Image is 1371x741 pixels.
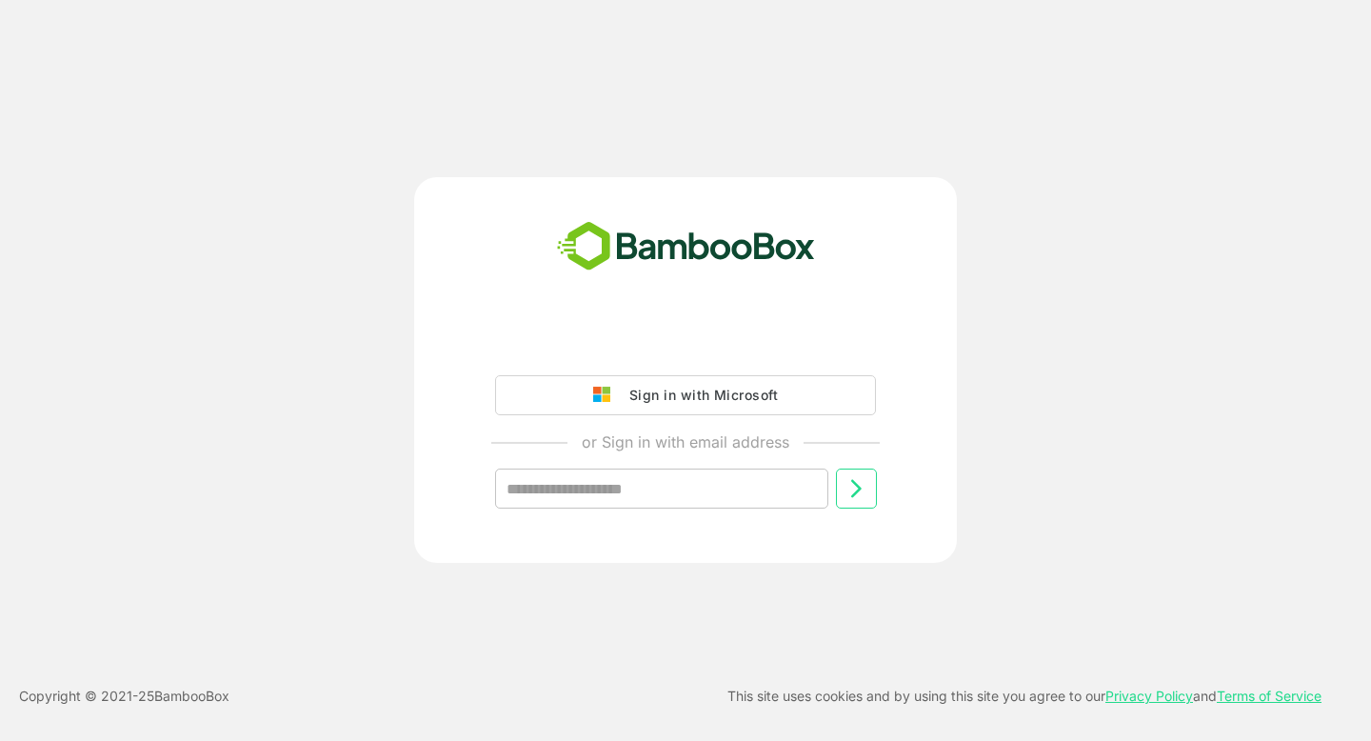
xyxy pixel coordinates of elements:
[19,685,229,708] p: Copyright © 2021- 25 BambooBox
[727,685,1321,708] p: This site uses cookies and by using this site you agree to our and
[546,215,825,278] img: bamboobox
[620,383,778,408] div: Sign in with Microsoft
[582,431,789,453] p: or Sign in with email address
[495,375,876,415] button: Sign in with Microsoft
[486,322,885,364] iframe: Sign in with Google Button
[1217,688,1321,704] a: Terms of Service
[1105,688,1193,704] a: Privacy Policy
[593,387,620,404] img: google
